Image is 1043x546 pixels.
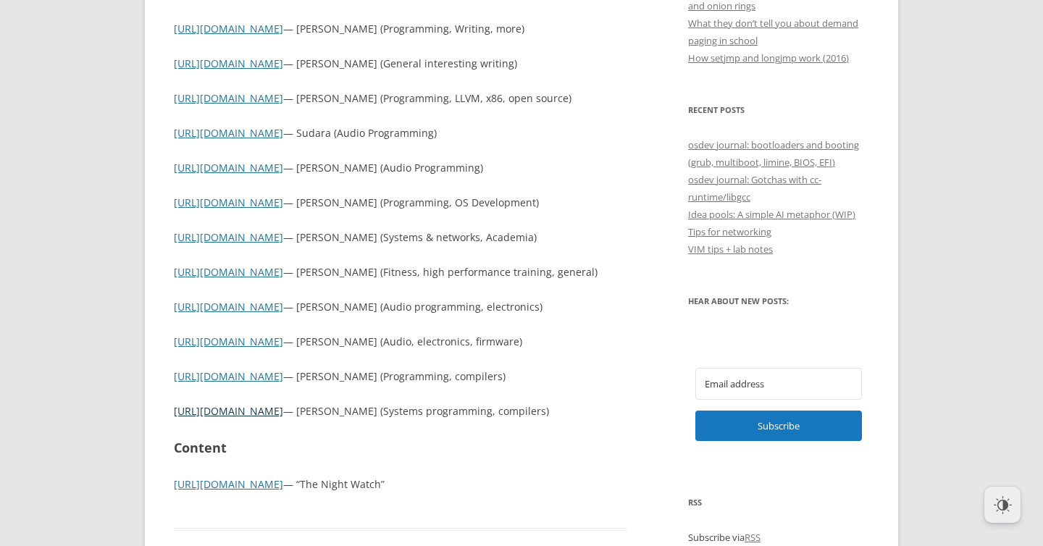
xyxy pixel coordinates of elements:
p: Subscribe via [688,529,869,546]
p: — Sudara (Audio Programming) [174,125,627,142]
p: — [PERSON_NAME] (General interesting writing) [174,55,627,72]
a: [URL][DOMAIN_NAME] [174,126,283,140]
a: [URL][DOMAIN_NAME] [174,230,283,244]
a: Tips for networking [688,225,771,238]
h2: Content [174,437,627,458]
a: What they don’t tell you about demand paging in school [688,17,858,47]
p: — [PERSON_NAME] (Systems programming, compilers) [174,403,627,420]
a: osdev journal: Gotchas with cc-runtime/libgcc [688,173,821,203]
a: RSS [745,531,761,544]
a: [URL][DOMAIN_NAME] [174,300,283,314]
a: VIM tips + lab notes [688,243,773,256]
p: — [PERSON_NAME] (Systems & networks, Academia) [174,229,627,246]
p: — [PERSON_NAME] (Audio programming, electronics) [174,298,627,316]
a: [URL][DOMAIN_NAME] [174,56,283,70]
a: [URL][DOMAIN_NAME] [174,335,283,348]
input: Email address [695,368,862,400]
p: — [PERSON_NAME] (Fitness, high performance training, general) [174,264,627,281]
p: — [PERSON_NAME] (Audio, electronics, firmware) [174,333,627,350]
p: — [PERSON_NAME] (Programming, LLVM, x86, open source) [174,90,627,107]
a: [URL][DOMAIN_NAME] [174,196,283,209]
h3: RSS [688,494,869,511]
h3: Hear about new posts: [688,293,869,310]
p: — [PERSON_NAME] (Programming, OS Development) [174,194,627,211]
a: How setjmp and longjmp work (2016) [688,51,849,64]
h3: Recent Posts [688,101,869,119]
a: [URL][DOMAIN_NAME] [174,265,283,279]
a: osdev journal: bootloaders and booting (grub, multiboot, limine, BIOS, EFI) [688,138,859,169]
a: [URL][DOMAIN_NAME] [174,161,283,175]
a: [URL][DOMAIN_NAME] [174,369,283,383]
a: [URL][DOMAIN_NAME] [174,477,283,491]
p: — [PERSON_NAME] (Audio Programming) [174,159,627,177]
p: — [PERSON_NAME] (Programming, Writing, more) [174,20,627,38]
a: [URL][DOMAIN_NAME] [174,404,283,418]
a: [URL][DOMAIN_NAME] [174,22,283,35]
p: — [PERSON_NAME] (Programming, compilers) [174,368,627,385]
p: — “The Night Watch” [174,476,627,493]
button: Subscribe [695,411,862,441]
a: [URL][DOMAIN_NAME] [174,91,283,105]
a: Idea pools: A simple AI metaphor (WIP) [688,208,855,221]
